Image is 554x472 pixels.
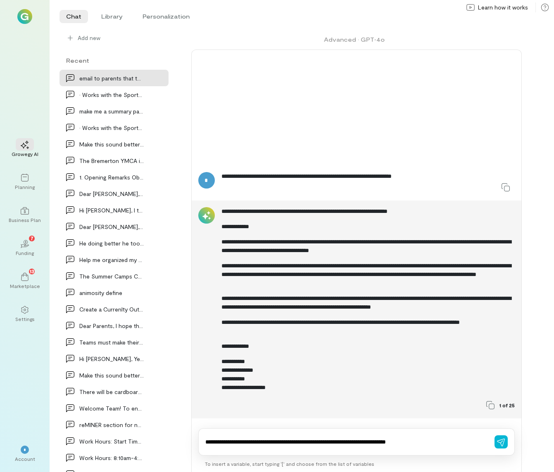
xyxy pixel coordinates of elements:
div: Growegy AI [12,151,38,157]
a: Business Plan [10,200,40,230]
div: Help me organized my thoughts of how to communica… [79,255,144,264]
div: Dear [PERSON_NAME], I wanted to follow up on our… [79,222,144,231]
div: Create a Currenlty Out of the office message for… [79,305,144,314]
span: 1 of 25 [499,402,515,408]
div: email to parents that their child needs to bring… [79,74,144,83]
span: Learn how it works [478,3,528,12]
div: *Account [10,439,40,469]
div: Settings [15,316,35,322]
li: Chat [59,10,88,23]
div: Marketplace [10,283,40,289]
div: Welcome Team! To ensure a successful and enjoyabl… [79,404,144,413]
div: He doing better he took a very long nap and think… [79,239,144,248]
div: Business Plan [9,217,41,223]
a: Marketplace [10,266,40,296]
a: Growegy AI [10,134,40,164]
div: The Summer Camps Coordinator is responsible to do… [79,272,144,281]
div: • Works with the Sports and Rec Director on the p… [79,123,144,132]
div: Make this sound better Email to CIT Counsleor in… [79,140,144,149]
div: make me a summary paragraph for my resume Dedicat… [79,107,144,116]
a: Funding [10,233,40,263]
div: • Works with the Sports and Rec Director on the p… [79,90,144,99]
div: Teams must make their way to the welcome center a… [79,338,144,347]
div: reMINER section for newsletter for camp staff li… [79,420,144,429]
div: Hi [PERSON_NAME], Yes, you are correct. When I pull spec… [79,354,144,363]
li: Library [95,10,129,23]
div: animosity define [79,288,144,297]
div: There will be cardboard boomerangs ready that the… [79,387,144,396]
div: Dear [PERSON_NAME], I hope this message finds yo… [79,189,144,198]
div: Account [15,455,35,462]
div: Dear Parents, I hope this message finds you well.… [79,321,144,330]
a: Settings [10,299,40,329]
div: Planning [15,184,35,190]
span: Add new [78,34,100,42]
a: Planning [10,167,40,197]
div: Make this sound better I also have a question:… [79,371,144,380]
div: To insert a variable, start typing ‘[’ and choose from the list of variables [198,455,515,472]
span: 7 [31,234,33,242]
li: Personalization [136,10,196,23]
div: 1. Opening Remarks Objective: Discuss recent cam… [79,173,144,182]
div: The Bremerton YMCA is proud to join the Bremerton… [79,156,144,165]
div: Hi [PERSON_NAME], I tried calling but couldn't get throu… [79,206,144,215]
div: Work Hours: 8:10am-4:35pm with a 30-minute… [79,453,144,462]
div: Recent [59,56,169,65]
div: Work Hours: Start Time: 8:10 AM End Time: 4:35 P… [79,437,144,446]
div: Funding [16,250,34,256]
span: 13 [30,267,34,275]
